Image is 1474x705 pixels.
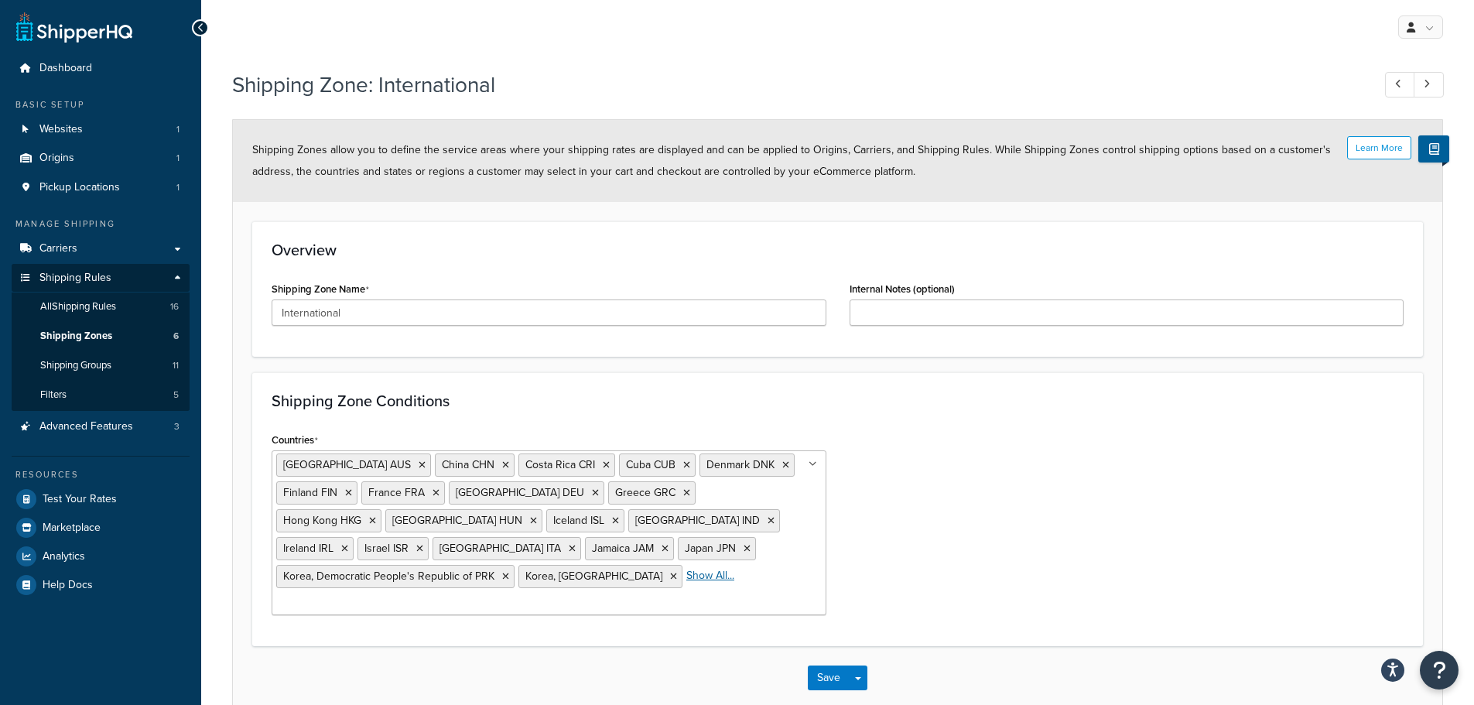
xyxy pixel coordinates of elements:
[12,293,190,321] a: AllShipping Rules16
[12,322,190,351] li: Shipping Zones
[368,484,425,501] span: France FRA
[272,434,318,447] label: Countries
[176,152,180,165] span: 1
[808,666,850,690] button: Save
[272,392,1404,409] h3: Shipping Zone Conditions
[12,514,190,542] a: Marketplace
[283,457,411,473] span: [GEOGRAPHIC_DATA] AUS
[1385,72,1415,98] a: Previous Record
[43,579,93,592] span: Help Docs
[176,181,180,194] span: 1
[43,493,117,506] span: Test Your Rates
[283,540,333,556] span: Ireland IRL
[442,457,494,473] span: China CHN
[12,322,190,351] a: Shipping Zones6
[12,468,190,481] div: Resources
[12,351,190,380] li: Shipping Groups
[39,242,77,255] span: Carriers
[39,272,111,285] span: Shipping Rules
[12,485,190,513] a: Test Your Rates
[626,457,675,473] span: Cuba CUB
[173,330,179,343] span: 6
[170,300,179,313] span: 16
[12,115,190,144] a: Websites1
[12,571,190,599] a: Help Docs
[592,540,654,556] span: Jamaica JAM
[1347,136,1411,159] button: Learn More
[173,388,179,402] span: 5
[615,484,675,501] span: Greece GRC
[1418,135,1449,163] button: Show Help Docs
[1414,72,1444,98] a: Next Record
[12,144,190,173] a: Origins1
[706,457,775,473] span: Denmark DNK
[12,115,190,144] li: Websites
[439,540,561,556] span: [GEOGRAPHIC_DATA] ITA
[12,542,190,570] a: Analytics
[525,457,595,473] span: Costa Rica CRI
[12,54,190,83] a: Dashboard
[12,144,190,173] li: Origins
[364,540,409,556] span: Israel ISR
[12,412,190,441] li: Advanced Features
[12,98,190,111] div: Basic Setup
[40,300,116,313] span: All Shipping Rules
[40,330,112,343] span: Shipping Zones
[272,241,1404,258] h3: Overview
[685,540,736,556] span: Japan JPN
[12,217,190,231] div: Manage Shipping
[12,351,190,380] a: Shipping Groups11
[39,152,74,165] span: Origins
[12,264,190,293] a: Shipping Rules
[392,512,522,529] span: [GEOGRAPHIC_DATA] HUN
[525,568,662,584] span: Korea, [GEOGRAPHIC_DATA]
[456,484,584,501] span: [GEOGRAPHIC_DATA] DEU
[272,283,369,296] label: Shipping Zone Name
[283,484,337,501] span: Finland FIN
[553,512,604,529] span: Iceland ISL
[174,420,180,433] span: 3
[176,123,180,136] span: 1
[12,412,190,441] a: Advanced Features3
[39,62,92,75] span: Dashboard
[43,522,101,535] span: Marketplace
[232,70,1356,100] h1: Shipping Zone: International
[850,283,955,295] label: Internal Notes (optional)
[12,381,190,409] a: Filters5
[40,388,67,402] span: Filters
[12,381,190,409] li: Filters
[40,359,111,372] span: Shipping Groups
[39,123,83,136] span: Websites
[1420,651,1459,690] button: Open Resource Center
[283,568,494,584] span: Korea, Democratic People's Republic of PRK
[12,264,190,411] li: Shipping Rules
[252,142,1331,180] span: Shipping Zones allow you to define the service areas where your shipping rates are displayed and ...
[43,550,85,563] span: Analytics
[686,568,734,584] a: Show All...
[12,173,190,202] a: Pickup Locations1
[12,234,190,263] a: Carriers
[173,359,179,372] span: 11
[635,512,760,529] span: [GEOGRAPHIC_DATA] IND
[39,420,133,433] span: Advanced Features
[283,512,361,529] span: Hong Kong HKG
[12,173,190,202] li: Pickup Locations
[39,181,120,194] span: Pickup Locations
